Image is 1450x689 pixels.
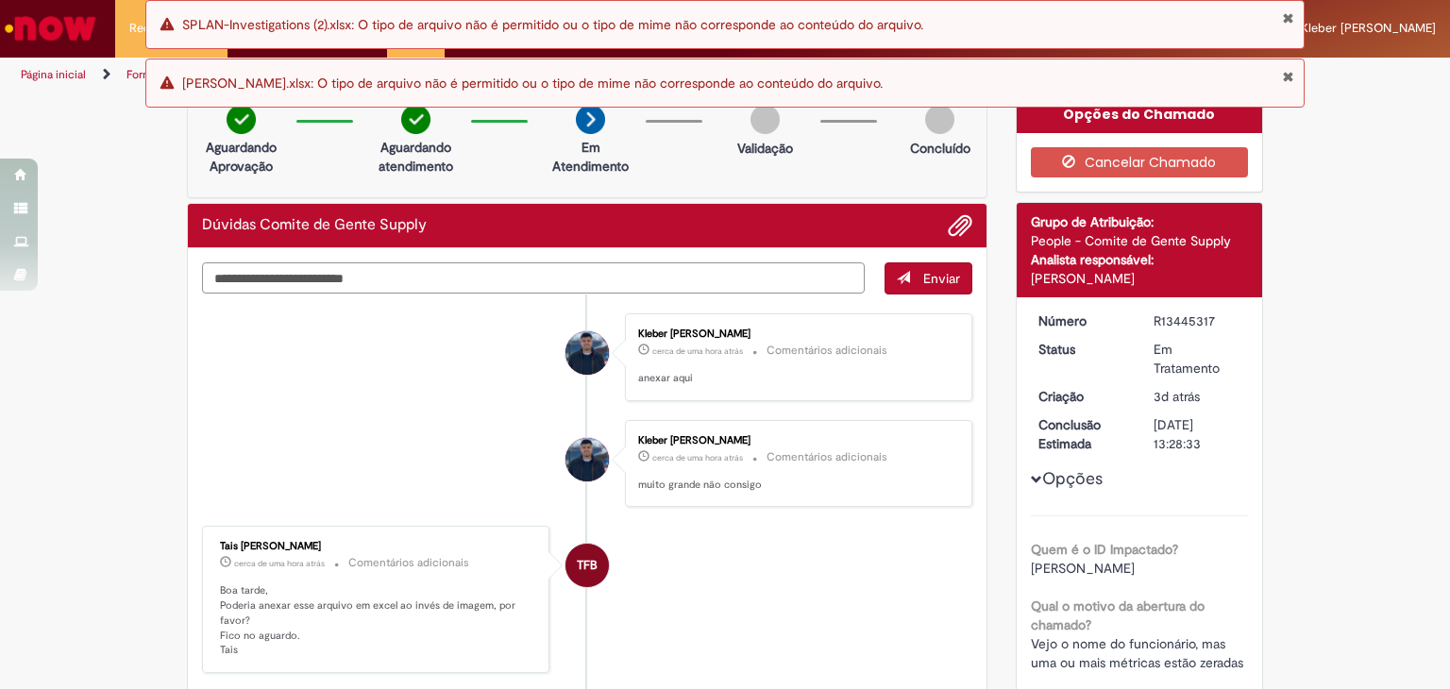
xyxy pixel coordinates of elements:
[1031,541,1178,558] b: Quem é o ID Impactado?
[126,67,266,82] a: Formulário de Atendimento
[195,138,287,176] p: Aguardando Aprovação
[1024,387,1140,406] dt: Criação
[925,105,954,134] img: img-circle-grey.png
[1154,388,1200,405] time: 25/08/2025 15:13:10
[227,105,256,134] img: check-circle-green.png
[638,435,953,446] div: Kleber [PERSON_NAME]
[401,105,430,134] img: check-circle-green.png
[1024,415,1140,453] dt: Conclusão Estimada
[14,58,953,92] ul: Trilhas de página
[21,67,86,82] a: Página inicial
[767,343,887,359] small: Comentários adicionais
[1031,635,1243,671] span: Vejo o nome do funcionário, mas uma ou mais métricas estão zeradas
[652,452,743,463] time: 27/08/2025 15:00:22
[1031,269,1249,288] div: [PERSON_NAME]
[750,105,780,134] img: img-circle-grey.png
[638,328,953,340] div: Kleber [PERSON_NAME]
[1031,250,1249,269] div: Analista responsável:
[202,262,865,294] textarea: Digite sua mensagem aqui...
[576,105,605,134] img: arrow-next.png
[1024,340,1140,359] dt: Status
[1031,212,1249,231] div: Grupo de Atribuição:
[1282,69,1294,84] button: Fechar Notificação
[1154,388,1200,405] span: 3d atrás
[767,449,887,465] small: Comentários adicionais
[545,138,636,176] p: Em Atendimento
[1031,147,1249,177] button: Cancelar Chamado
[234,558,325,569] time: 27/08/2025 14:45:06
[220,541,534,552] div: Tais [PERSON_NAME]
[1282,10,1294,25] button: Fechar Notificação
[910,139,970,158] p: Concluído
[1031,231,1249,250] div: People - Comite de Gente Supply
[652,452,743,463] span: cerca de uma hora atrás
[652,345,743,357] span: cerca de uma hora atrás
[1154,387,1241,406] div: 25/08/2025 16:13:10
[948,213,972,238] button: Adicionar anexos
[737,139,793,158] p: Validação
[1154,340,1241,378] div: Em Tratamento
[348,555,469,571] small: Comentários adicionais
[1031,560,1135,577] span: [PERSON_NAME]
[638,371,953,386] p: anexar aqui
[565,544,609,587] div: Tais Folhadella Barbosa Bellagamba
[565,438,609,481] div: Kleber Braga Dias Junior
[638,478,953,493] p: muito grande não consigo
[565,331,609,375] div: Kleber Braga Dias Junior
[370,138,462,176] p: Aguardando atendimento
[182,75,883,92] span: [PERSON_NAME].xlsx: O tipo de arquivo não é permitido ou o tipo de mime não corresponde ao conteú...
[923,270,960,287] span: Enviar
[202,217,427,234] h2: Dúvidas Comite de Gente Supply Histórico de tíquete
[1154,311,1241,330] div: R13445317
[234,558,325,569] span: cerca de uma hora atrás
[1031,597,1205,633] b: Qual o motivo da abertura do chamado?
[577,543,598,588] span: TFB
[182,16,923,33] span: SPLAN-Investigations (2).xlsx: O tipo de arquivo não é permitido ou o tipo de mime não correspond...
[1301,20,1436,36] span: Kleber [PERSON_NAME]
[1024,311,1140,330] dt: Número
[885,262,972,294] button: Enviar
[1154,415,1241,453] div: [DATE] 13:28:33
[220,583,534,658] p: Boa tarde, Poderia anexar esse arquivo em excel ao invés de imagem, por favor? Fico no aguardo. Tais
[2,9,99,47] img: ServiceNow
[129,19,195,38] span: Requisições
